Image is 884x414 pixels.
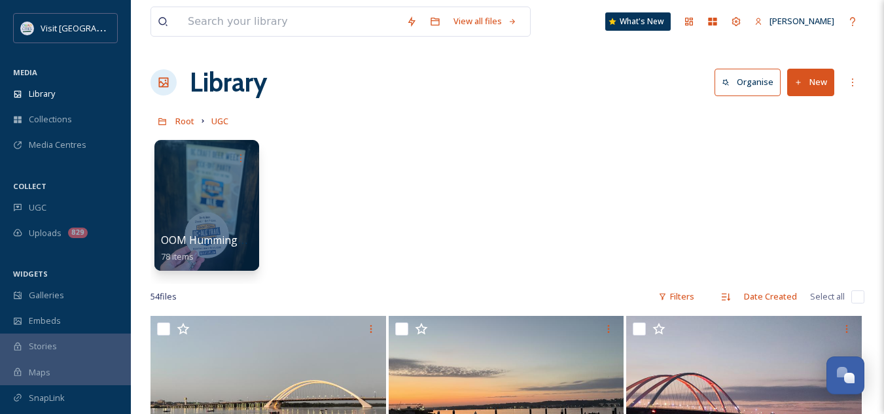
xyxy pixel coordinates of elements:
[810,290,845,303] span: Select all
[161,234,262,262] a: OOM Hummingbirds78 items
[715,69,781,95] button: Organise
[211,115,228,127] span: UGC
[605,12,671,31] a: What's New
[447,9,523,34] a: View all files
[13,67,37,77] span: MEDIA
[826,356,864,394] button: Open Chat
[211,113,228,129] a: UGC
[29,340,57,353] span: Stories
[737,284,804,309] div: Date Created
[29,113,72,126] span: Collections
[652,284,701,309] div: Filters
[29,227,62,239] span: Uploads
[29,88,55,100] span: Library
[29,366,50,379] span: Maps
[29,392,65,404] span: SnapLink
[181,7,400,36] input: Search your library
[175,113,194,129] a: Root
[29,289,64,302] span: Galleries
[41,22,142,34] span: Visit [GEOGRAPHIC_DATA]
[21,22,34,35] img: QCCVB_VISIT_vert_logo_4c_tagline_122019.svg
[150,290,177,303] span: 54 file s
[13,181,46,191] span: COLLECT
[161,233,262,247] span: OOM Hummingbirds
[161,250,194,262] span: 78 items
[787,69,834,95] button: New
[29,315,61,327] span: Embeds
[748,9,841,34] a: [PERSON_NAME]
[190,63,267,102] a: Library
[29,139,86,151] span: Media Centres
[29,201,46,214] span: UGC
[13,269,48,279] span: WIDGETS
[769,15,834,27] span: [PERSON_NAME]
[175,115,194,127] span: Root
[68,228,88,238] div: 829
